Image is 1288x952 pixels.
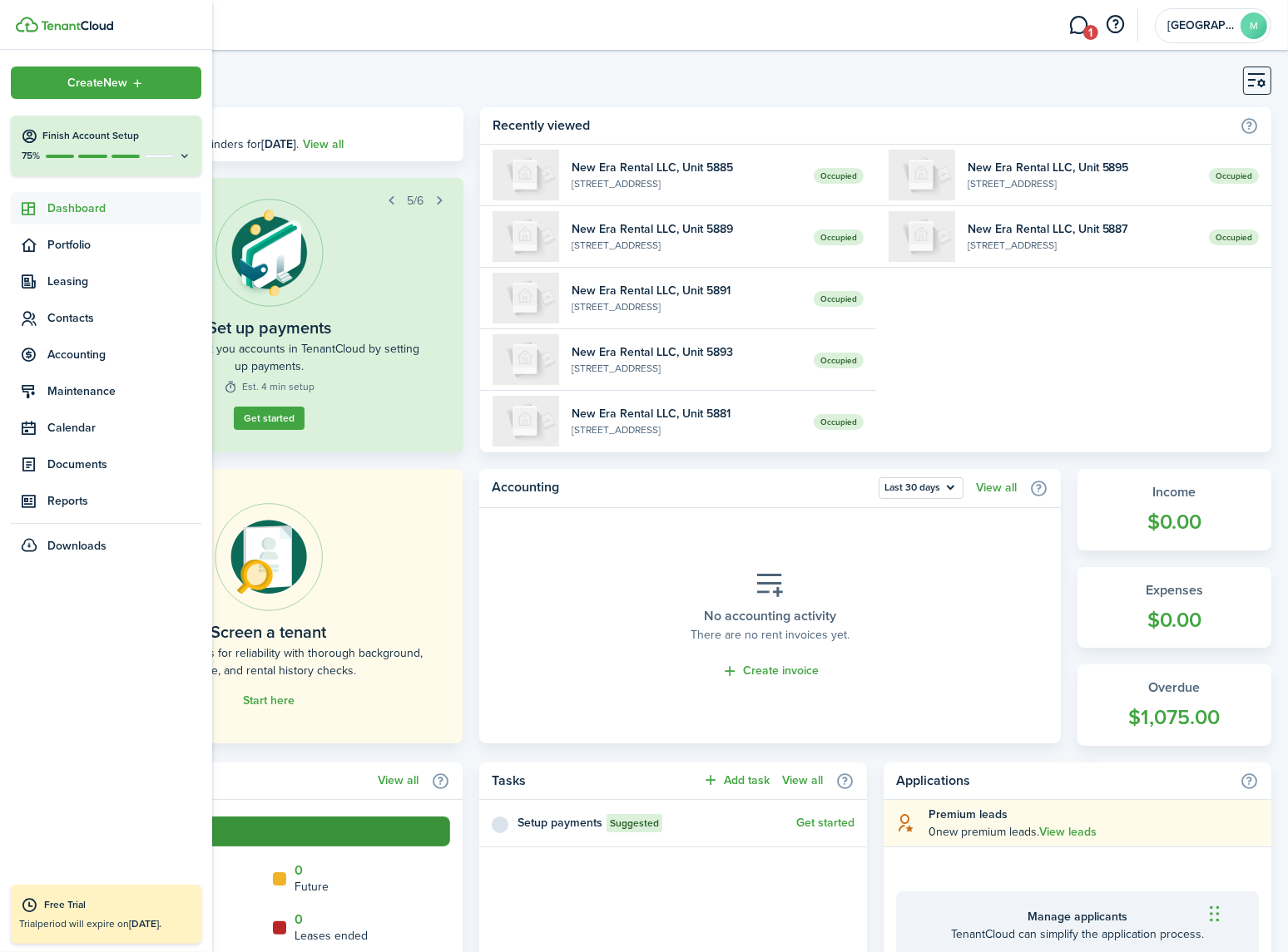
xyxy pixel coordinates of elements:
div: Drag [1210,889,1220,939]
span: Suggested [610,816,659,831]
span: Occupied [814,414,864,430]
explanation-description: 0 new premium leads . [929,823,1259,841]
span: Create New [67,77,127,89]
a: Expenses$0.00 [1077,567,1271,649]
b: [DATE]. [129,916,161,931]
home-placeholder-description: Check your tenants for reliability with thorough background, income, and rental history checks. [112,644,425,679]
span: Documents [47,456,201,473]
a: View leads [1039,826,1097,839]
span: Downloads [47,537,107,555]
a: View all [782,774,823,787]
a: Reports [11,485,201,517]
widget-list-item-title: New Era Rental LLC, Unit 5881 [572,405,800,422]
span: Dashboard [47,200,201,217]
a: 0 [295,863,303,878]
widget-list-item-description: [STREET_ADDRESS] [572,361,800,376]
span: Calendar [47,419,201,437]
button: Customise [1243,67,1271,95]
img: 5889 [493,211,559,262]
span: Occupied [814,353,864,368]
span: Occupied [814,229,864,245]
widget-stats-count: $0.00 [1094,506,1255,538]
home-widget-title: Recently viewed [493,116,1231,136]
span: Milan [1167,20,1234,32]
h3: [DATE], [DATE] [121,116,451,136]
span: Occupied [1209,229,1259,245]
img: 5891 [493,273,559,323]
span: Maintenance [47,382,201,400]
button: Finish Account Setup75% [11,116,201,175]
a: Start here [243,694,295,708]
button: Add task [702,771,770,790]
span: Leasing [47,273,201,290]
widget-stats-title: Overdue [1094,678,1255,698]
a: Dashboard [11,192,201,224]
button: Open menu [879,477,964,499]
widget-list-item-title: New Era Rental LLC, Unit 5885 [572,159,800,176]
button: Last 30 days [879,477,964,499]
a: Overdue$1,075.00 [1077,664,1271,746]
img: 5881 [493,396,559,446]
home-placeholder-title: Manage applicants [913,908,1242,925]
widget-list-item-description: [STREET_ADDRESS] [572,422,800,437]
widget-stats-count: $1,075.00 [1094,702,1255,733]
span: Occupied [814,291,864,307]
a: Messaging [1063,4,1095,47]
widget-stats-title: Income [1094,482,1255,502]
iframe: Chat Widget [1205,872,1288,952]
home-placeholder-title: Screen a tenant [211,619,327,644]
i: soft [896,813,916,832]
a: Get started [234,407,305,430]
img: TenantCloud [41,21,113,31]
button: Next step [428,189,451,212]
home-placeholder-description: TenantCloud can simplify the application process. [913,925,1242,943]
a: Get started [796,816,855,830]
img: Online payments [215,503,323,611]
widget-list-item-description: [STREET_ADDRESS] [572,238,800,253]
p: Trial [19,916,193,931]
a: Free TrialTrialperiod will expire on[DATE]. [11,885,201,944]
placeholder-title: No accounting activity [704,606,836,626]
home-widget-title: Accounting [492,477,870,499]
avatar-text: M [1241,12,1267,39]
widget-list-item-title: New Era Rental LLC, Unit 5891 [572,282,800,299]
span: Contacts [47,309,201,327]
img: TenantCloud [16,17,38,32]
a: View all [303,136,344,153]
widget-step-title: Set up payments [207,315,331,340]
img: 5885 [493,150,559,200]
widget-list-item-description: [STREET_ADDRESS] [968,238,1196,253]
widget-list-item-title: New Era Rental LLC, Unit 5893 [572,343,800,361]
span: Reports [47,492,201,510]
a: 0 [295,912,303,927]
widget-stats-title: Expenses [1094,580,1255,600]
button: Prev step [379,189,403,212]
img: 5887 [889,211,955,262]
home-widget-title: Leases ended [295,927,368,945]
widget-list-item-description: [STREET_ADDRESS] [572,299,800,314]
img: Online payments [215,199,324,307]
home-widget-title: Future [295,878,329,895]
home-widget-title: Lease funnel [87,771,369,791]
span: Portfolio [47,236,201,254]
button: Open menu [11,67,201,99]
p: 75% [21,149,42,163]
img: 5895 [889,150,955,200]
widget-list-item-title: New Era Rental LLC, Unit 5895 [968,159,1196,176]
img: 5893 [493,334,559,385]
div: Free Trial [44,897,193,914]
widget-step-time: Est. 4 min setup [224,379,315,394]
widget-list-item-title: New Era Rental LLC, Unit 5889 [572,220,800,238]
widget-list-item-title: New Era Rental LLC, Unit 5887 [968,220,1196,238]
a: Create invoice [721,662,819,681]
h4: Finish Account Setup [42,129,191,143]
widget-stats-count: $0.00 [1094,604,1255,636]
span: Occupied [1209,168,1259,184]
home-widget-title: Tasks [492,771,694,791]
widget-list-item-description: [STREET_ADDRESS] [968,176,1196,191]
span: Accounting [47,346,201,363]
home-widget-title: Applications [896,771,1231,791]
span: period will expire on [37,916,161,931]
span: Occupied [814,168,864,184]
